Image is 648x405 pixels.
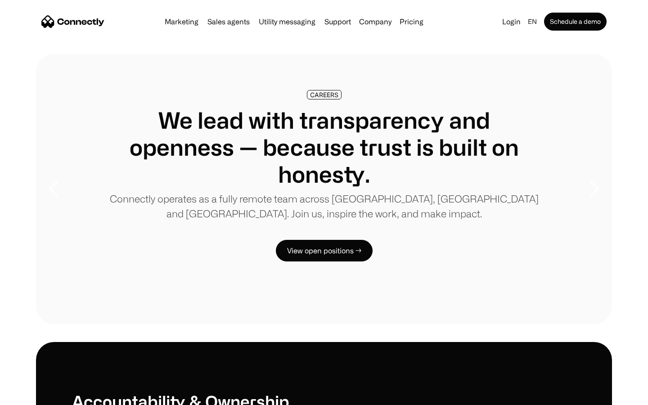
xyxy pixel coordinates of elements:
a: Utility messaging [255,18,319,25]
div: Company [359,15,391,28]
p: Connectly operates as a fully remote team across [GEOGRAPHIC_DATA], [GEOGRAPHIC_DATA] and [GEOGRA... [108,191,540,221]
a: Support [321,18,355,25]
a: Login [499,15,524,28]
aside: Language selected: English [9,388,54,402]
a: Schedule a demo [544,13,607,31]
a: View open positions → [276,240,373,261]
a: Pricing [396,18,427,25]
a: Sales agents [204,18,253,25]
div: en [528,15,537,28]
div: CAREERS [310,91,338,98]
ul: Language list [18,389,54,402]
h1: We lead with transparency and openness — because trust is built on honesty. [108,107,540,188]
a: Marketing [161,18,202,25]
